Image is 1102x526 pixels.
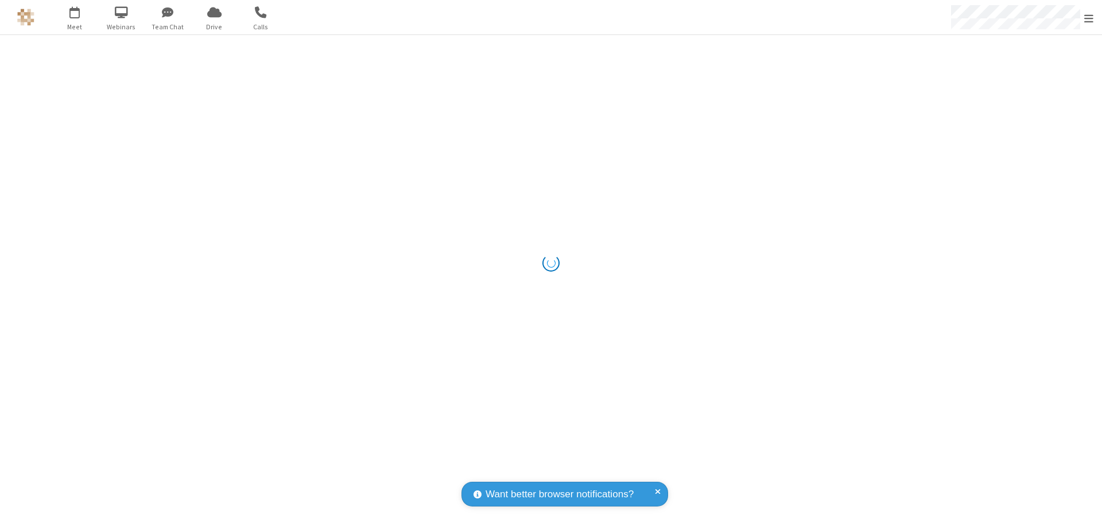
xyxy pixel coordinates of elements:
[53,22,96,32] span: Meet
[239,22,282,32] span: Calls
[100,22,143,32] span: Webinars
[486,487,634,502] span: Want better browser notifications?
[17,9,34,26] img: QA Selenium DO NOT DELETE OR CHANGE
[146,22,189,32] span: Team Chat
[193,22,236,32] span: Drive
